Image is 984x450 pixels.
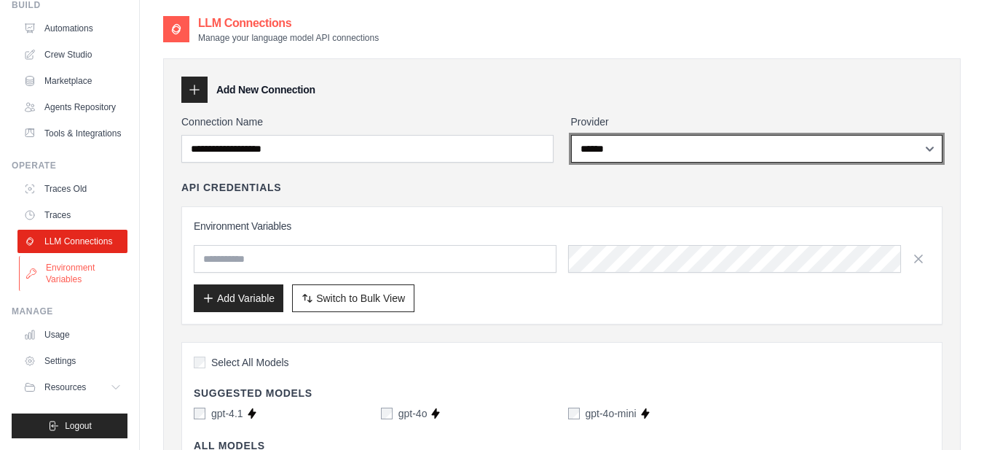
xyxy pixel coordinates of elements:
[211,406,243,421] label: gpt-4.1
[198,32,379,44] p: Manage your language model API connections
[292,284,414,312] button: Switch to Bulk View
[12,160,127,171] div: Operate
[194,284,283,312] button: Add Variable
[211,355,289,370] span: Select All Models
[17,323,127,346] a: Usage
[181,115,554,129] label: Connection Name
[198,15,379,32] h2: LLM Connections
[17,43,127,66] a: Crew Studio
[17,177,127,201] a: Traces Old
[398,406,428,421] label: gpt-4o
[17,230,127,253] a: LLM Connections
[194,386,930,400] h4: Suggested Models
[65,420,92,432] span: Logout
[571,115,943,129] label: Provider
[17,17,127,40] a: Automations
[17,122,127,145] a: Tools & Integrations
[17,349,127,373] a: Settings
[12,414,127,438] button: Logout
[568,408,580,419] input: gpt-4o-mini
[44,381,86,393] span: Resources
[586,406,637,421] label: gpt-4o-mini
[381,408,393,419] input: gpt-4o
[316,291,405,306] span: Switch to Bulk View
[181,180,281,195] h4: API Credentials
[12,306,127,317] div: Manage
[194,219,930,233] h3: Environment Variables
[17,69,127,93] a: Marketplace
[216,82,315,97] h3: Add New Connection
[17,376,127,399] button: Resources
[19,256,129,291] a: Environment Variables
[194,408,205,419] input: gpt-4.1
[17,96,127,119] a: Agents Repository
[194,357,205,368] input: Select All Models
[17,203,127,227] a: Traces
